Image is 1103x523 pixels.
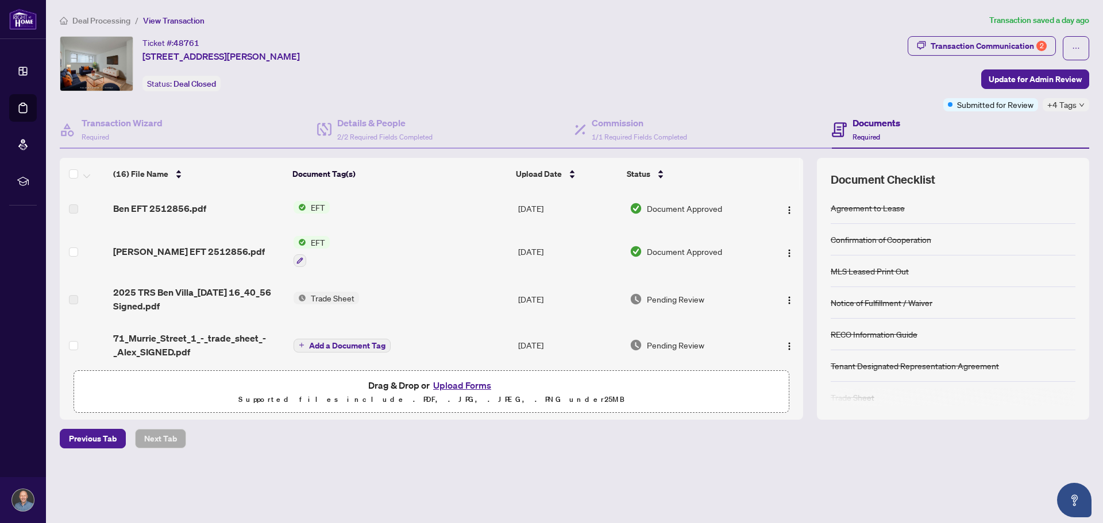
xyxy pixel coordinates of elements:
[785,249,794,258] img: Logo
[72,16,130,26] span: Deal Processing
[785,296,794,305] img: Logo
[143,16,205,26] span: View Transaction
[931,37,1047,55] div: Transaction Communication
[294,236,330,267] button: Status IconEFT
[294,339,391,352] button: Add a Document Tag
[853,133,880,141] span: Required
[306,236,330,249] span: EFT
[113,331,284,359] span: 71_Murrie_Street_1_-_trade_sheet_-_Alex_SIGNED.pdf
[173,79,216,89] span: Deal Closed
[831,296,932,309] div: Notice of Fulfillment / Waiver
[60,17,68,25] span: home
[309,342,385,350] span: Add a Document Tag
[785,206,794,215] img: Logo
[109,158,288,190] th: (16) File Name
[142,36,199,49] div: Ticket #:
[780,199,799,218] button: Logo
[514,227,625,276] td: [DATE]
[173,38,199,48] span: 48761
[142,49,300,63] span: [STREET_ADDRESS][PERSON_NAME]
[831,233,931,246] div: Confirmation of Cooperation
[294,201,306,214] img: Status Icon
[113,285,284,313] span: 2025 TRS Ben Villa_[DATE] 16_40_56 Signed.pdf
[516,168,562,180] span: Upload Date
[135,429,186,448] button: Next Tab
[294,292,306,304] img: Status Icon
[630,245,642,258] img: Document Status
[514,322,625,368] td: [DATE]
[647,245,722,258] span: Document Approved
[780,336,799,354] button: Logo
[592,133,687,141] span: 1/1 Required Fields Completed
[831,172,935,188] span: Document Checklist
[294,292,359,304] button: Status IconTrade Sheet
[989,70,1082,88] span: Update for Admin Review
[989,14,1089,27] article: Transaction saved a day ago
[853,116,900,130] h4: Documents
[82,116,163,130] h4: Transaction Wizard
[514,276,625,322] td: [DATE]
[647,202,722,215] span: Document Approved
[113,202,206,215] span: Ben EFT 2512856.pdf
[630,339,642,351] img: Document Status
[647,293,704,305] span: Pending Review
[627,168,650,180] span: Status
[294,201,330,214] button: Status IconEFT
[306,292,359,304] span: Trade Sheet
[430,378,495,393] button: Upload Forms
[1072,44,1080,52] span: ellipsis
[831,328,917,340] div: RECO Information Guide
[1057,483,1092,517] button: Open asap
[831,359,999,372] div: Tenant Designated Representation Agreement
[294,236,306,249] img: Status Icon
[785,342,794,351] img: Logo
[630,293,642,305] img: Document Status
[288,158,512,190] th: Document Tag(s)
[368,378,495,393] span: Drag & Drop or
[592,116,687,130] h4: Commission
[142,76,221,91] div: Status:
[113,245,265,258] span: [PERSON_NAME] EFT 2512856.pdf
[299,342,304,348] span: plus
[135,14,138,27] li: /
[514,190,625,227] td: [DATE]
[908,36,1056,56] button: Transaction Communication2
[81,393,782,406] p: Supported files include .PDF, .JPG, .JPEG, .PNG under 25 MB
[294,338,391,352] button: Add a Document Tag
[9,9,37,30] img: logo
[82,133,109,141] span: Required
[511,158,622,190] th: Upload Date
[1079,102,1085,108] span: down
[12,489,34,511] img: Profile Icon
[337,133,433,141] span: 2/2 Required Fields Completed
[113,168,168,180] span: (16) File Name
[60,37,133,91] img: IMG-W12240325_1.jpg
[780,290,799,308] button: Logo
[622,158,761,190] th: Status
[831,202,905,214] div: Agreement to Lease
[306,201,330,214] span: EFT
[957,98,1033,111] span: Submitted for Review
[74,371,789,413] span: Drag & Drop orUpload FormsSupported files include .PDF, .JPG, .JPEG, .PNG under25MB
[630,202,642,215] img: Document Status
[780,242,799,261] button: Logo
[981,69,1089,89] button: Update for Admin Review
[831,265,909,277] div: MLS Leased Print Out
[1047,98,1077,111] span: +4 Tags
[69,429,117,448] span: Previous Tab
[647,339,704,351] span: Pending Review
[337,116,433,130] h4: Details & People
[1036,41,1047,51] div: 2
[60,429,126,448] button: Previous Tab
